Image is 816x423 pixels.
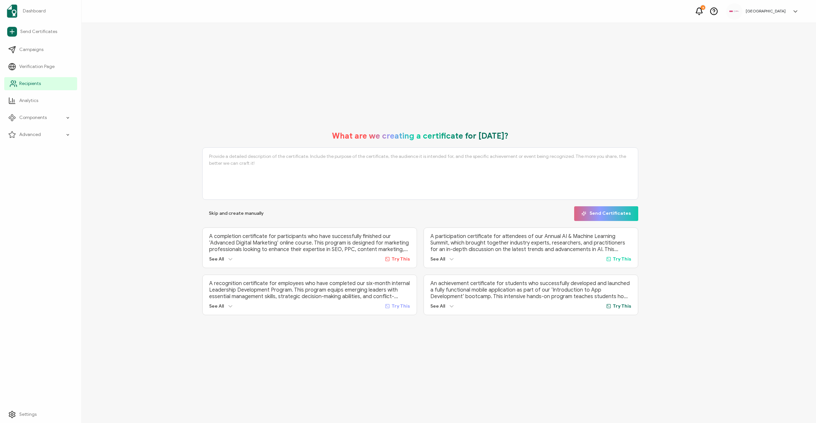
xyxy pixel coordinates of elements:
span: Analytics [19,97,38,104]
span: Skip and create manually [209,211,264,216]
span: See All [430,256,445,262]
button: Skip and create manually [202,206,270,221]
a: Recipients [4,77,77,90]
a: Settings [4,408,77,421]
span: See All [209,256,224,262]
a: Verification Page [4,60,77,73]
span: Campaigns [19,46,43,53]
h5: [GEOGRAPHIC_DATA] [746,9,786,13]
p: A recognition certificate for employees who have completed our six-month internal Leadership Deve... [209,280,410,300]
p: An achievement certificate for students who successfully developed and launched a fully functiona... [430,280,631,300]
span: Components [19,114,47,121]
span: Try This [391,256,410,262]
button: Send Certificates [574,206,638,221]
img: sertifier-logomark-colored.svg [7,5,17,18]
span: Dashboard [23,8,46,14]
span: Advanced [19,131,41,138]
a: Send Certificates [4,24,77,39]
span: Send Certificates [20,28,57,35]
a: Dashboard [4,2,77,20]
a: Campaigns [4,43,77,56]
p: A completion certificate for participants who have successfully finished our ‘Advanced Digital Ma... [209,233,410,253]
img: 534be6bd-3ab8-4108-9ccc-40d3e97e413d.png [729,10,739,12]
span: Try This [391,303,410,309]
span: Recipients [19,80,41,87]
p: A participation certificate for attendees of our Annual AI & Machine Learning Summit, which broug... [430,233,631,253]
span: Send Certificates [581,211,631,216]
a: Analytics [4,94,77,107]
span: Verification Page [19,63,55,70]
span: Settings [19,411,37,418]
span: Try This [613,303,631,309]
h1: What are we creating a certificate for [DATE]? [332,131,508,141]
span: See All [430,303,445,309]
span: Try This [613,256,631,262]
div: 8 [701,5,705,10]
span: See All [209,303,224,309]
